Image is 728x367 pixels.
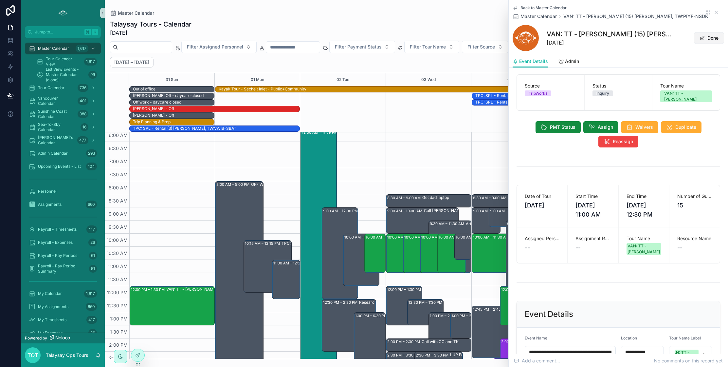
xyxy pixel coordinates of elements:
[25,108,101,120] a: Sunshine Coast Calendar388
[386,208,458,233] div: 9:00 AM – 10:00 AMCall [PERSON_NAME] re RC
[88,329,97,337] div: 26
[501,338,535,345] div: 2:00 PM – 3:15 PM
[107,355,129,361] span: 2:30 PM
[404,234,442,241] div: 10:00 AM – 11:30 AM
[38,151,68,156] span: Admin Calendar
[506,221,534,299] div: 9:30 AM – 12:30 PM
[669,336,701,340] span: Tour Name Label
[547,39,675,47] span: [DATE]
[613,138,633,145] span: Reassign
[38,164,81,169] span: Upcoming Events - List
[664,90,708,102] div: VAN: TT - [PERSON_NAME]
[387,352,422,358] div: 2:30 PM – 3:30 PM
[133,119,171,125] div: Trip Planning & Prep
[490,208,525,214] div: 9:00 AM – 9:45 AM
[133,87,155,92] div: Out of office
[520,5,567,10] span: Back to Master Calendar
[472,195,556,207] div: 8:30 AM – 9:00 AMEmails & Prep
[598,136,638,147] button: Reassign
[38,240,73,245] span: Payroll - Expenses
[337,73,349,86] div: 02 Tue
[25,121,101,133] a: Sea-To-Sky Calendar16
[323,208,359,214] div: 9:00 AM – 12:30 PM
[475,99,580,105] div: TPC: SPL - Rental (2) Peggy Lee, TW:IPMY-YMQH
[107,198,129,203] span: 8:30 AM
[38,291,62,296] span: My Calendar
[550,124,575,130] span: PMT Status
[513,55,548,68] a: Event Details
[86,163,97,170] div: 104
[25,301,101,313] a: My Assignments660
[110,20,191,29] h1: Talaysay Tours - Calendar
[86,225,97,233] div: 417
[38,202,62,207] span: Assignments
[386,339,471,351] div: 2:00 PM – 2:30 PMCall with CC and TK
[438,234,466,273] div: 10:00 AM – 11:30 AM
[475,93,581,98] div: TPC: SPL - Rental (2) [PERSON_NAME], TW:APSG-WTBR
[110,29,191,37] span: [DATE]
[114,59,149,66] h2: [DATE] – [DATE]
[529,90,547,96] div: TripWorks
[38,109,75,119] span: Sunshine Coast Calendar
[558,55,579,68] a: Admin
[86,149,97,157] div: 293
[38,227,77,232] span: Payroll - Timesheets
[251,73,264,86] button: 01 Mon
[21,38,105,333] div: scrollable content
[38,189,57,194] span: Personnel
[628,243,660,255] div: VAN: TT - [PERSON_NAME]
[627,193,661,200] span: End Time
[107,342,129,348] span: 2:00 PM
[387,195,422,201] div: 8:30 AM – 9:00 AM
[88,239,97,246] div: 26
[33,69,101,81] a: List View Events - Master Calendar (clone)99
[575,193,610,200] span: Start Time
[38,330,63,336] span: My Expenses
[575,235,610,242] span: Assignment Review
[92,29,98,35] span: K
[598,124,613,130] span: Assign
[25,26,101,38] button: Jump to...K
[466,221,506,226] div: Art Farm & [PERSON_NAME] Check-in
[38,263,86,274] span: Payroll - Pay Period Summary
[420,234,448,273] div: 10:00 AM – 11:30 AM
[473,306,509,313] div: 12:45 PM – 2:45 PM
[462,41,508,53] button: Select Button
[430,313,464,319] div: 1:00 PM – 2:30 PM
[25,250,101,261] a: Payroll - Pay Periods61
[25,43,101,54] a: Master Calendar1,617
[387,208,424,214] div: 9:00 AM – 10:00 AM
[473,208,510,214] div: 9:00 AM – 10:00 AM
[507,73,521,86] button: 04 Thu
[387,286,423,293] div: 12:00 PM – 1:30 PM
[33,56,101,68] a: Tour Calendar View1,617
[525,83,576,89] span: Source
[88,71,97,79] div: 99
[520,13,557,20] span: Master Calendar
[677,243,682,252] span: --
[133,93,204,98] div: [PERSON_NAME] Off - daycare closed
[89,252,97,260] div: 61
[25,327,101,339] a: My Expenses26
[429,221,471,273] div: 9:30 AM – 11:30 AMArt Farm & [PERSON_NAME] Check-in
[322,299,376,351] div: 12:30 PM – 2:30 PMResearch on NFP Formation
[575,201,610,219] span: [DATE] 11:00 AM
[359,300,411,305] div: Research on NFP Formation
[133,113,174,118] div: [PERSON_NAME] - Off
[323,299,359,306] div: 12:30 PM – 2:30 PM
[46,67,86,83] span: List View Events - Master Calendar (clone)
[107,211,129,217] span: 9:00 AM
[621,336,637,340] span: Location
[467,44,495,50] span: Filter Source
[272,260,300,299] div: 11:00 AM – 12:30 PM
[181,41,257,53] button: Select Button
[273,260,311,266] div: 11:00 AM – 12:30 PM
[677,201,712,210] span: 15
[547,29,675,39] h1: VAN: TT - [PERSON_NAME] (15) [PERSON_NAME], TW:PIYF-NSDK
[25,288,101,299] a: My Calendar1,617
[661,121,701,133] button: Duplicate
[107,172,129,177] span: 7:30 AM
[133,126,236,131] div: TPC: SPL - Rental (3) [PERSON_NAME], TW:VWIB-SBAT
